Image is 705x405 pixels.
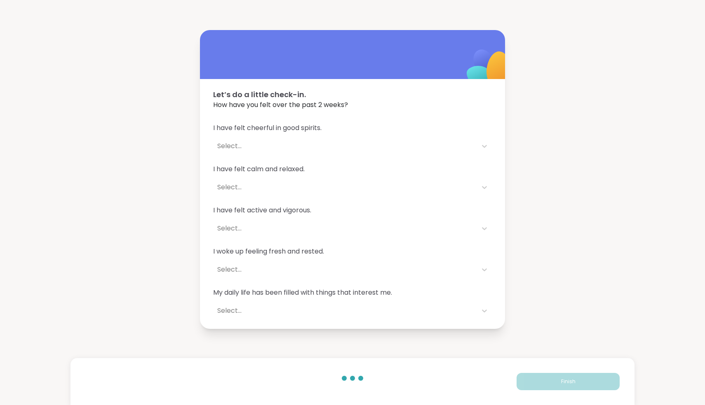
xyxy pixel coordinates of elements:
[213,288,492,298] span: My daily life has been filled with things that interest me.
[217,306,473,316] div: Select...
[213,100,492,110] span: How have you felt over the past 2 weeks?
[561,378,576,385] span: Finish
[217,141,473,151] div: Select...
[217,223,473,233] div: Select...
[517,373,620,390] button: Finish
[213,123,492,133] span: I have felt cheerful in good spirits.
[217,265,473,275] div: Select...
[213,164,492,174] span: I have felt calm and relaxed.
[447,28,529,110] img: ShareWell Logomark
[213,205,492,215] span: I have felt active and vigorous.
[217,182,473,192] div: Select...
[213,89,492,100] span: Let’s do a little check-in.
[213,247,492,256] span: I woke up feeling fresh and rested.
